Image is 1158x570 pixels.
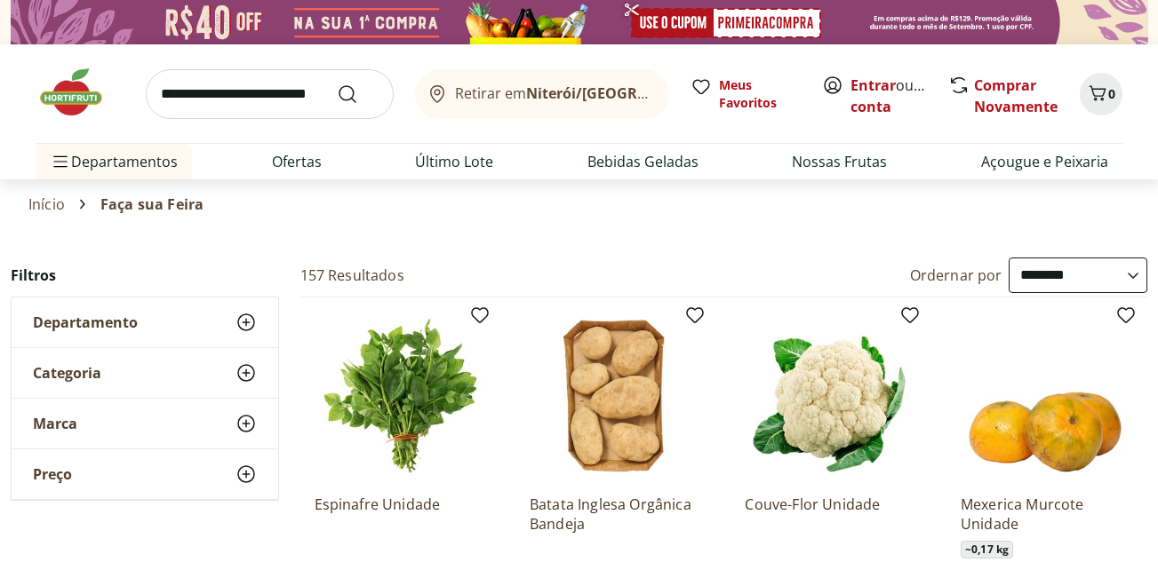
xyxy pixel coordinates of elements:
a: Ofertas [272,151,322,172]
img: Hortifruti [36,66,124,119]
h2: 157 Resultados [300,265,404,285]
b: Niterói/[GEOGRAPHIC_DATA] [526,83,729,103]
span: ~ 0,17 kg [961,541,1013,558]
a: Último Lote [415,151,493,172]
img: Espinafre Unidade [315,312,483,480]
a: Criar conta [851,75,948,116]
a: Açougue e Peixaria [981,151,1108,172]
button: Categoria [12,348,278,398]
input: search [146,69,394,119]
a: Entrar [851,75,896,95]
a: Início [28,196,65,212]
span: Departamento [33,313,138,331]
span: Departamentos [50,140,178,183]
button: Marca [12,399,278,448]
a: Nossas Frutas [792,151,887,172]
a: Mexerica Murcote Unidade [961,495,1130,534]
a: Batata Inglesa Orgânica Bandeja [530,495,699,534]
a: Bebidas Geladas [587,151,699,172]
a: Espinafre Unidade [315,495,483,534]
span: Faça sua Feira [100,196,204,212]
button: Menu [50,140,71,183]
label: Ordernar por [910,265,1002,285]
button: Carrinho [1080,73,1122,115]
span: 0 [1108,85,1115,102]
span: Retirar em [455,85,651,101]
h2: Filtros [11,257,279,293]
span: Marca [33,415,77,432]
button: Preço [12,449,278,499]
button: Retirar emNiterói/[GEOGRAPHIC_DATA] [415,69,669,119]
img: Mexerica Murcote Unidade [961,312,1130,480]
img: Batata Inglesa Orgânica Bandeja [530,312,699,480]
span: Preço [33,465,72,483]
a: Comprar Novamente [974,75,1058,116]
span: ou [851,75,930,117]
button: Departamento [12,297,278,347]
span: Categoria [33,364,101,382]
a: Couve-Flor Unidade [745,495,914,534]
button: Submit Search [337,83,379,105]
img: Couve-Flor Unidade [745,312,914,480]
span: Meus Favoritos [719,76,801,112]
a: Meus Favoritos [691,76,801,112]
